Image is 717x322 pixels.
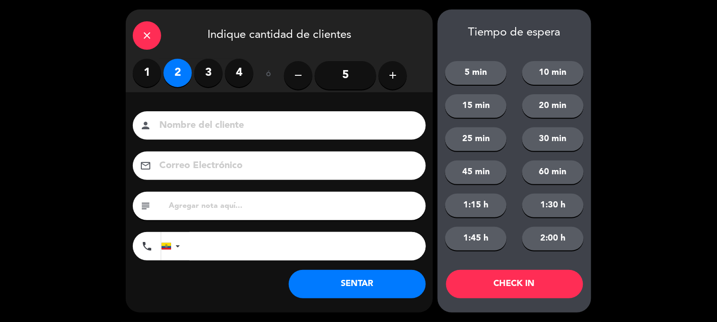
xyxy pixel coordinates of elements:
[445,194,507,217] button: 1:15 h
[445,227,507,250] button: 1:45 h
[522,161,584,184] button: 60 min
[284,61,312,89] button: remove
[141,241,153,252] i: phone
[522,61,584,85] button: 10 min
[445,61,507,85] button: 5 min
[387,70,398,81] i: add
[126,9,433,59] div: Indique cantidad de clientes
[162,233,183,260] div: Ecuador: +593
[164,59,192,87] label: 2
[168,199,419,213] input: Agregar nota aquí...
[445,127,507,151] button: 25 min
[133,59,161,87] label: 1
[140,160,151,171] i: email
[293,70,304,81] i: remove
[253,59,284,92] div: ó
[445,94,507,118] button: 15 min
[140,120,151,131] i: person
[438,26,591,40] div: Tiempo de espera
[522,194,584,217] button: 1:30 h
[289,270,426,298] button: SENTAR
[225,59,253,87] label: 4
[522,127,584,151] button: 30 min
[158,117,414,134] input: Nombre del cliente
[158,158,414,174] input: Correo Electrónico
[446,270,583,298] button: CHECK IN
[379,61,407,89] button: add
[522,227,584,250] button: 2:00 h
[141,30,153,41] i: close
[445,161,507,184] button: 45 min
[194,59,223,87] label: 3
[522,94,584,118] button: 20 min
[140,200,151,212] i: subject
